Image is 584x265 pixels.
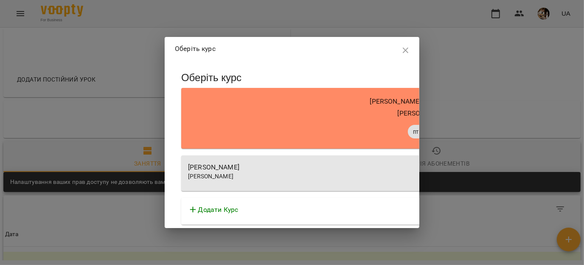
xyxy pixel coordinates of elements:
p: Додати Курс [198,205,239,215]
p: Оберіть курс [175,44,216,54]
span: пт 17:45 [408,128,438,136]
span: [PERSON_NAME] [188,173,233,180]
span: [PERSON_NAME] [398,109,449,117]
p: [PERSON_NAME] [370,96,421,107]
